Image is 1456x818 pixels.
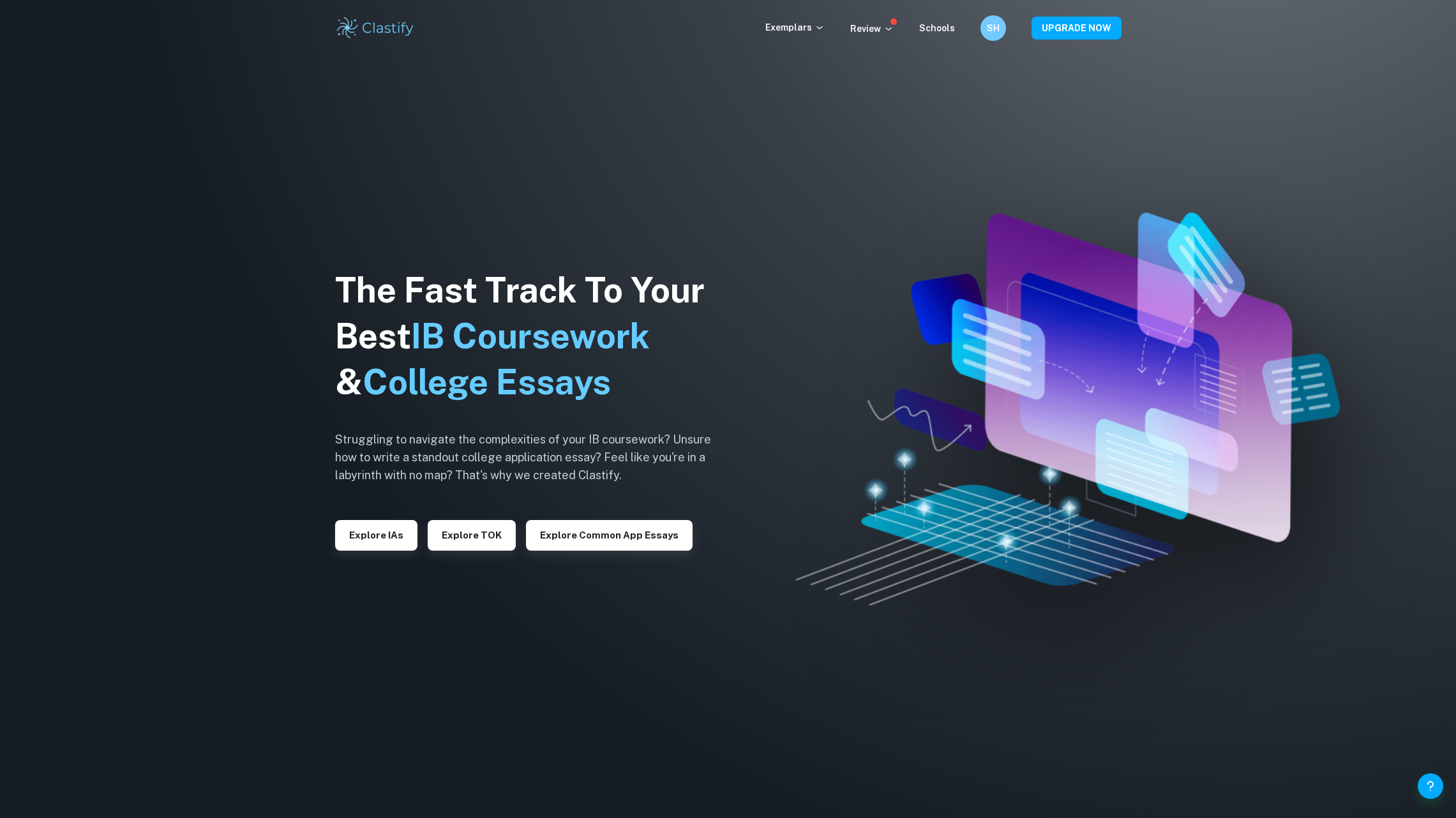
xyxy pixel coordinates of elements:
[1032,17,1122,40] button: UPGRADE NOW
[411,316,650,356] span: IB Coursework
[428,520,516,551] button: Explore TOK
[335,520,417,551] button: Explore IAs
[1418,773,1443,799] button: Help and Feedback
[526,520,693,551] button: Explore Common App essays
[986,21,1000,35] h6: SH
[335,431,731,484] h6: Struggling to navigate the complexities of your IB coursework? Unsure how to write a standout col...
[335,15,416,41] img: Clastify logo
[796,212,1339,605] img: Clastify hero
[428,528,516,540] a: Explore TOK
[335,528,417,540] a: Explore IAs
[765,20,825,34] p: Exemplars
[363,362,611,402] span: College Essays
[850,22,894,36] p: Review
[919,23,955,33] a: Schools
[526,528,693,540] a: Explore Common App essays
[335,267,731,405] h1: The Fast Track To Your Best &
[980,15,1006,41] button: SH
